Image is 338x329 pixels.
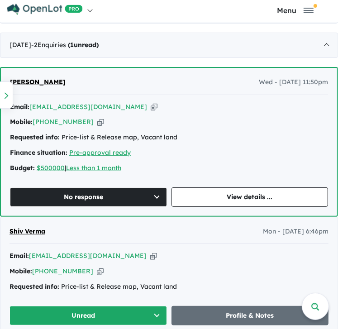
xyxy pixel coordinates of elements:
a: [EMAIL_ADDRESS][DOMAIN_NAME] [29,252,147,260]
div: | [10,163,328,174]
a: [EMAIL_ADDRESS][DOMAIN_NAME] [29,103,147,111]
button: Copy [150,251,157,261]
strong: Requested info: [10,282,59,291]
span: 1 [70,41,74,49]
span: Shiv Verma [10,227,45,235]
button: No response [10,187,167,207]
strong: Budget: [10,164,35,172]
strong: Mobile: [10,118,33,126]
button: Copy [97,117,104,127]
button: Copy [97,267,104,276]
a: [PHONE_NUMBER] [32,267,93,275]
a: Profile & Notes [171,306,329,325]
a: $500000 [37,164,65,172]
span: [PERSON_NAME] [10,78,66,86]
strong: Finance situation: [10,148,67,157]
a: View details ... [171,187,328,207]
img: Openlot PRO Logo White [7,4,83,15]
a: [PHONE_NUMBER] [33,118,94,126]
strong: Email: [10,252,29,260]
span: - 2 Enquir ies [31,41,99,49]
a: [PERSON_NAME] [10,77,66,88]
button: Copy [151,102,157,112]
strong: Email: [10,103,29,111]
button: Unread [10,306,167,325]
span: Wed - [DATE] 11:50pm [259,77,328,88]
strong: Requested info: [10,133,60,141]
button: Toggle navigation [255,6,336,14]
div: Price-list & Release map, Vacant land [10,281,328,292]
div: Price-list & Release map, Vacant land [10,132,328,143]
strong: ( unread) [68,41,99,49]
a: Shiv Verma [10,226,45,237]
a: Pre-approval ready [69,148,131,157]
a: Less than 1 month [66,164,121,172]
strong: Mobile: [10,267,32,275]
span: Mon - [DATE] 6:46pm [263,226,328,237]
